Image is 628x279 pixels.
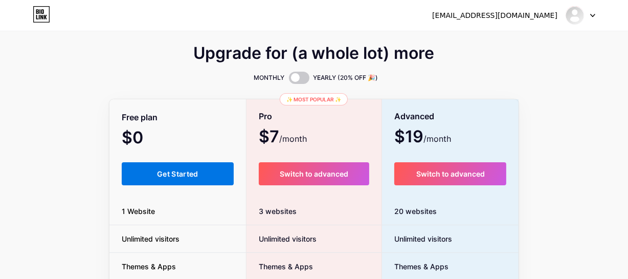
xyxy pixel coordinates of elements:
[382,233,452,244] span: Unlimited visitors
[109,206,167,217] span: 1 Website
[246,198,382,225] div: 3 websites
[194,47,435,59] span: Upgrade for (a whole lot) more
[279,133,307,145] span: /month
[246,261,313,272] span: Themes & Apps
[565,6,585,25] img: hiltongiftssg
[382,198,519,225] div: 20 websites
[259,162,370,185] button: Switch to advanced
[416,169,485,178] span: Switch to advanced
[280,169,348,178] span: Switch to advanced
[109,233,192,244] span: Unlimited visitors
[259,108,272,125] span: Pro
[382,261,448,272] span: Themes & Apps
[313,73,378,83] span: YEARLY (20% OFF 🎉)
[109,261,188,272] span: Themes & Apps
[246,233,317,244] span: Unlimited visitors
[259,131,307,145] span: $7
[280,93,348,105] div: ✨ Most popular ✨
[394,162,506,185] button: Switch to advanced
[122,162,234,185] button: Get Started
[423,133,451,145] span: /month
[122,109,158,126] span: Free plan
[157,169,198,178] span: Get Started
[122,132,171,146] span: $0
[394,131,451,145] span: $19
[432,10,557,21] div: [EMAIL_ADDRESS][DOMAIN_NAME]
[254,73,285,83] span: MONTHLY
[394,108,434,125] span: Advanced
